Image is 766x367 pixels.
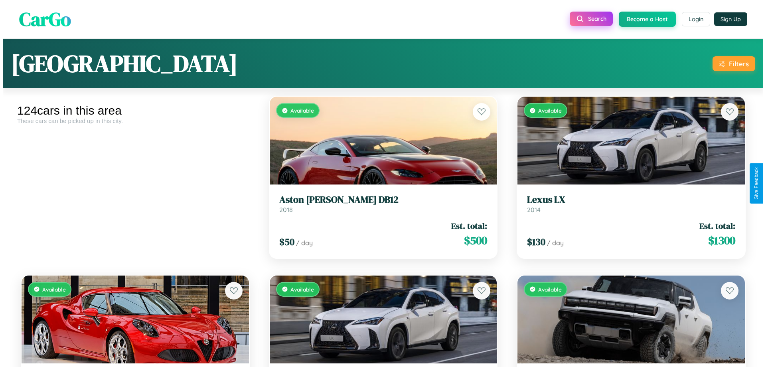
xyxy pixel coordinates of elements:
span: $ 130 [524,235,542,248]
div: 124 cars in this area [14,104,250,117]
h3: Aston [PERSON_NAME] DB12 [276,194,484,206]
span: Available [535,286,559,293]
span: $ 500 [461,232,484,248]
div: Filters [726,60,746,68]
span: / day [293,239,310,247]
button: Login [679,12,707,26]
button: Search [567,12,610,26]
span: Est. total: [448,220,484,232]
span: Available [39,286,63,293]
button: Sign Up [711,12,744,26]
span: Search [585,15,603,22]
a: Aston [PERSON_NAME] DB122018 [276,194,484,214]
button: Become a Host [616,12,673,27]
div: Give Feedback [750,167,756,200]
span: / day [544,239,561,247]
span: Est. total: [696,220,732,232]
span: 2014 [524,206,537,214]
span: Available [287,107,311,114]
span: Available [535,107,559,114]
button: Filters [709,56,752,71]
span: $ 50 [276,235,291,248]
a: Lexus LX2014 [524,194,732,214]
h3: Lexus LX [524,194,732,206]
div: These cars can be picked up in this city. [14,117,250,124]
span: CarGo [16,6,68,32]
span: $ 1300 [705,232,732,248]
h1: [GEOGRAPHIC_DATA] [8,47,235,80]
span: 2018 [276,206,290,214]
button: Give Feedback [746,163,760,204]
span: Available [287,286,311,293]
